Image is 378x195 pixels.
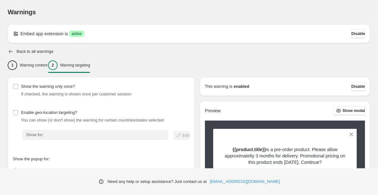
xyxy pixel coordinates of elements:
[333,106,365,115] button: Show modal
[21,84,75,89] span: Show the warning only once?
[60,63,90,68] p: Warning targeting
[20,31,68,37] p: Embed app extension is
[8,9,36,16] span: Warnings
[351,31,365,36] span: Disable
[21,92,131,96] span: If checked, the warning is shown once per customer session
[205,83,233,90] p: This warning is
[351,29,365,38] button: Disable
[234,83,249,90] strong: enabled
[17,49,53,54] h2: Back to all warnings
[26,132,44,137] span: Show for:
[21,168,83,173] span: Certain products (selected below)
[20,63,47,68] p: Warning content
[351,84,365,89] span: Disable
[210,178,280,185] a: [EMAIL_ADDRESS][DOMAIN_NAME]
[72,31,81,36] span: active
[342,108,365,113] span: Show modal
[233,147,266,152] strong: {{product.title}}
[48,60,58,70] div: 2
[21,110,77,115] span: Enable geo-location targeting?
[8,59,47,72] button: 1Warning content
[205,108,221,114] h2: Preview
[8,60,17,70] div: 1
[224,146,346,165] p: is a pre-order product. Please allow approximatelty 3 months for delivery. Promotional pricing on...
[13,157,50,161] span: Show the popup for:
[351,82,365,91] button: Disable
[48,59,90,72] button: 2Warning targeting
[21,118,164,122] span: You can show (or don't show) the warning for certain countries/states selected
